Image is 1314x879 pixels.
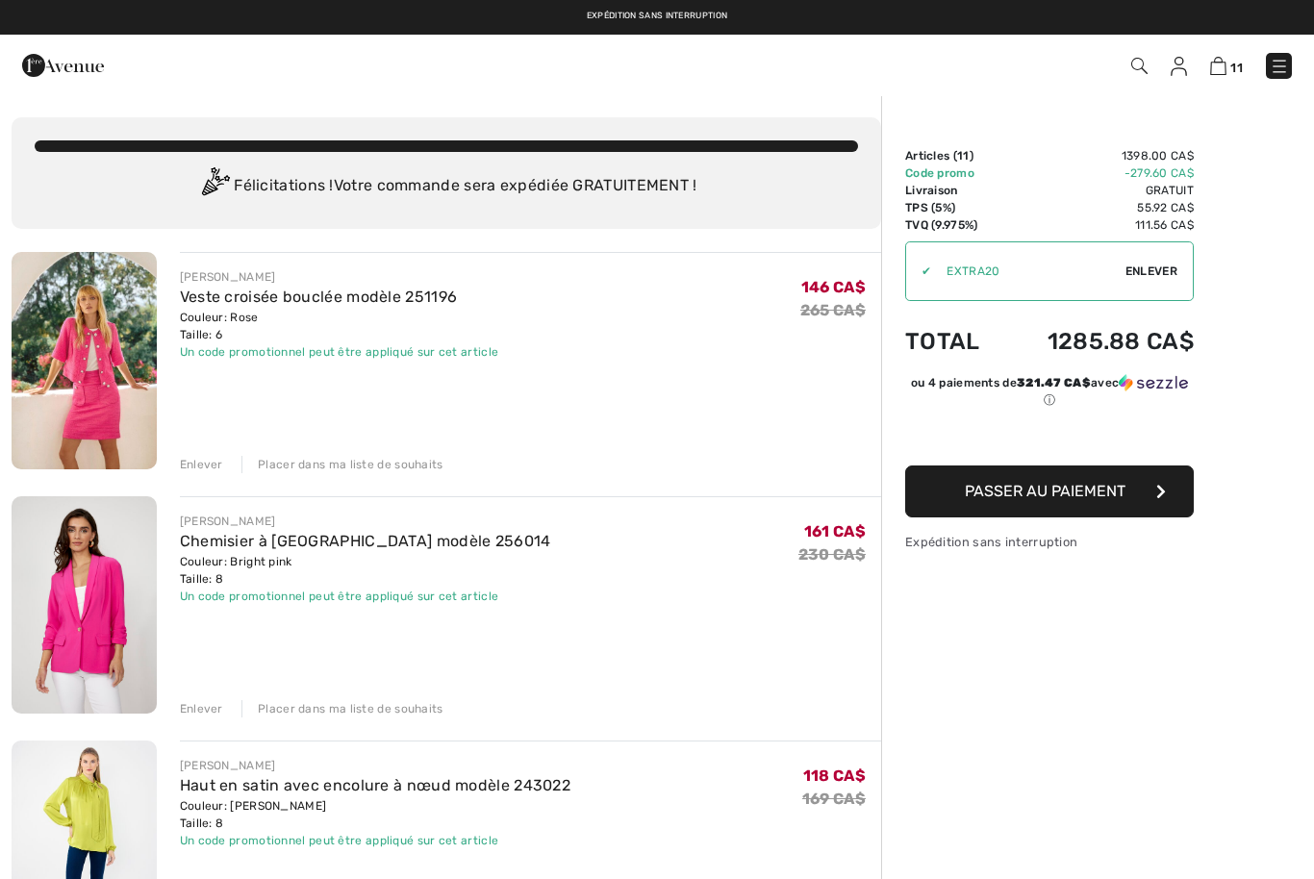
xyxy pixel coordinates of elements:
img: Congratulation2.svg [195,167,234,206]
img: Chemisier à Col Boutonné modèle 256014 [12,496,157,714]
iframe: PayPal-paypal [905,415,1194,459]
a: 1ère Avenue [22,55,104,73]
span: 146 CA$ [801,278,866,296]
div: ou 4 paiements de avec [905,374,1194,409]
span: 161 CA$ [804,522,866,540]
a: Expédition sans interruption [587,11,727,20]
td: -279.60 CA$ [1002,164,1194,182]
img: Veste croisée bouclée modèle 251196 [12,252,157,469]
td: 111.56 CA$ [1002,216,1194,234]
span: 321.47 CA$ [1017,376,1091,389]
td: Total [905,309,1002,374]
div: Placer dans ma liste de souhaits [241,700,443,717]
div: [PERSON_NAME] [180,757,570,774]
span: 11 [1230,61,1243,75]
div: Un code promotionnel peut être appliqué sur cet article [180,832,570,849]
td: 55.92 CA$ [1002,199,1194,216]
s: 230 CA$ [798,545,866,564]
input: Code promo [931,242,1125,300]
a: Haut en satin avec encolure à nœud modèle 243022 [180,776,570,794]
img: 1ère Avenue [22,46,104,85]
img: Mes infos [1171,57,1187,76]
img: Panier d'achat [1210,57,1226,75]
div: Félicitations ! Votre commande sera expédiée GRATUITEMENT ! [35,167,858,206]
div: Placer dans ma liste de souhaits [241,456,443,473]
div: ou 4 paiements de321.47 CA$avecSezzle Cliquez pour en savoir plus sur Sezzle [905,374,1194,415]
span: Passer au paiement [965,482,1125,500]
img: Sezzle [1119,374,1188,391]
td: Code promo [905,164,1002,182]
div: ✔ [906,263,931,280]
div: [PERSON_NAME] [180,268,499,286]
div: Expédition sans interruption [905,533,1194,551]
button: Passer au paiement [905,465,1194,517]
td: 1285.88 CA$ [1002,309,1194,374]
td: Articles ( ) [905,147,1002,164]
s: 169 CA$ [802,790,866,808]
span: Enlever [1125,263,1177,280]
div: Couleur: Bright pink Taille: 8 [180,553,551,588]
div: Couleur: [PERSON_NAME] Taille: 8 [180,797,570,832]
div: [PERSON_NAME] [180,513,551,530]
a: 11 [1210,54,1243,77]
div: Couleur: Rose Taille: 6 [180,309,499,343]
td: TPS (5%) [905,199,1002,216]
td: Gratuit [1002,182,1194,199]
div: Enlever [180,700,223,717]
td: TVQ (9.975%) [905,216,1002,234]
div: Un code promotionnel peut être appliqué sur cet article [180,588,551,605]
span: 11 [957,149,970,163]
a: Veste croisée bouclée modèle 251196 [180,288,458,306]
s: 265 CA$ [800,301,866,319]
td: Livraison [905,182,1002,199]
img: Menu [1270,57,1289,76]
a: Chemisier à [GEOGRAPHIC_DATA] modèle 256014 [180,532,551,550]
span: 118 CA$ [803,766,866,785]
div: Enlever [180,456,223,473]
div: Un code promotionnel peut être appliqué sur cet article [180,343,499,361]
img: Recherche [1131,58,1148,74]
td: 1398.00 CA$ [1002,147,1194,164]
